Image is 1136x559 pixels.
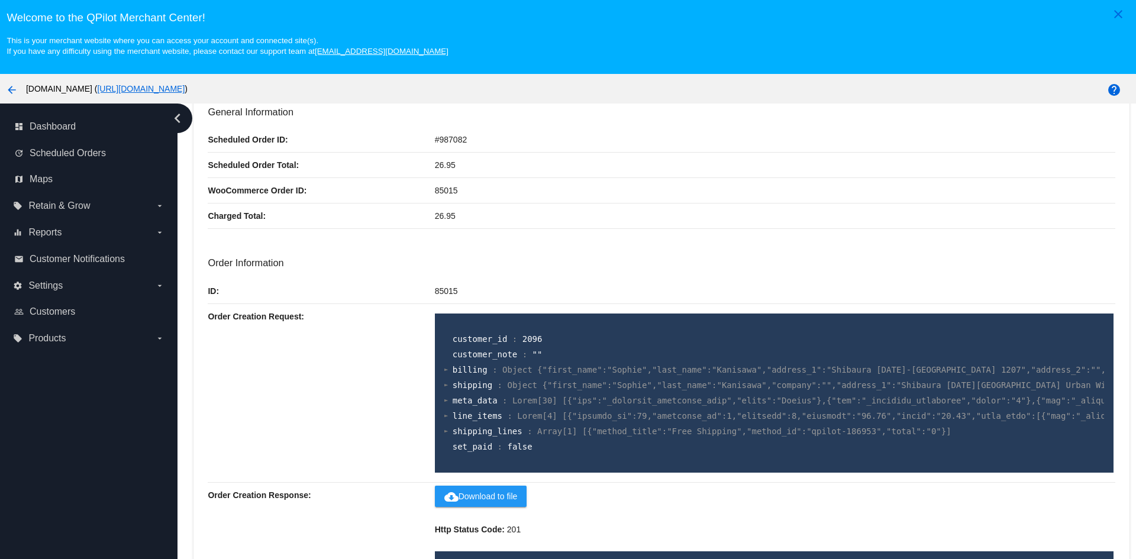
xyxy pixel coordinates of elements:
p: ID: [208,279,434,303]
span: set_paid [453,442,492,451]
span: customer_note [453,350,518,359]
strong: Http Status Code: [435,525,505,534]
span: customer_id [453,334,508,344]
i: arrow_drop_down [155,201,164,211]
span: shipping [453,380,492,390]
p: Order Creation Request: [208,304,434,329]
mat-icon: help [1107,83,1121,97]
a: update Scheduled Orders [14,144,164,163]
span: 2096 [522,334,543,344]
p: Charged Total: [208,203,434,228]
a: email Customer Notifications [14,250,164,269]
a: [URL][DOMAIN_NAME] [97,84,185,93]
i: dashboard [14,122,24,131]
span: line_items [453,411,502,421]
p: Scheduled Order Total: [208,153,434,177]
span: "" [532,350,543,359]
span: #987082 [435,135,467,144]
span: Reports [28,227,62,238]
p: WooCommerce Order ID: [208,178,434,203]
span: meta_data [453,396,498,405]
span: billing [453,365,488,374]
span: : [527,426,532,436]
span: false [507,442,532,451]
span: Customer Notifications [30,254,125,264]
h3: Welcome to the QPilot Merchant Center! [7,11,1129,24]
span: Customers [30,306,75,317]
span: Products [28,333,66,344]
span: : [492,365,497,374]
i: email [14,254,24,264]
mat-icon: cloud_download [444,490,459,504]
span: 85015 [435,186,458,195]
span: 201 [507,525,521,534]
mat-icon: arrow_back [5,83,19,97]
span: Scheduled Orders [30,148,106,159]
a: map Maps [14,170,164,189]
span: 26.95 [435,160,456,170]
i: arrow_drop_down [155,281,164,290]
span: shipping_lines [453,426,522,436]
mat-icon: close [1111,7,1125,21]
span: [DOMAIN_NAME] ( ) [26,84,188,93]
span: Array[1] [{"method_title":"Free Shipping","method_id":"qpilot-186953","total":"0"}] [537,426,951,436]
span: : [522,350,527,359]
span: : [502,396,507,405]
a: people_outline Customers [14,302,164,321]
i: update [14,148,24,158]
h3: General Information [208,106,1115,118]
span: 26.95 [435,211,456,221]
i: arrow_drop_down [155,228,164,237]
span: 85015 [435,286,458,296]
span: Maps [30,174,53,185]
small: This is your merchant website where you can access your account and connected site(s). If you hav... [7,36,448,56]
i: chevron_left [168,109,187,128]
p: Order Creation Response: [208,483,434,508]
h3: Order Information [208,257,1115,269]
span: : [507,411,512,421]
i: people_outline [14,307,24,316]
span: : [498,442,502,451]
span: : [512,334,517,344]
i: arrow_drop_down [155,334,164,343]
span: Download to file [444,492,518,501]
i: equalizer [13,228,22,237]
i: settings [13,281,22,290]
p: Scheduled Order ID: [208,127,434,152]
span: : [498,380,502,390]
span: Settings [28,280,63,291]
span: Retain & Grow [28,201,90,211]
i: map [14,175,24,184]
a: dashboard Dashboard [14,117,164,136]
i: local_offer [13,201,22,211]
span: Dashboard [30,121,76,132]
a: [EMAIL_ADDRESS][DOMAIN_NAME] [315,47,448,56]
i: local_offer [13,334,22,343]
